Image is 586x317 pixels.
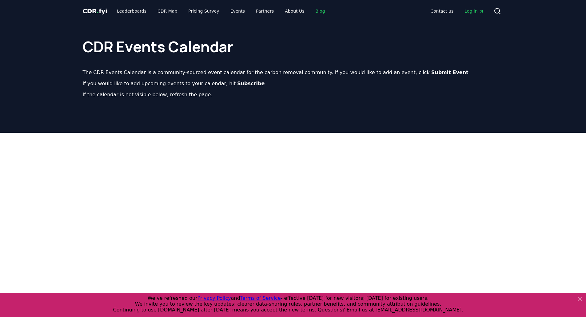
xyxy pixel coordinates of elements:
[237,81,265,86] b: Subscribe
[83,91,504,98] p: If the calendar is not visible below, refresh the page.
[464,8,484,14] span: Log in
[97,7,99,15] span: .
[280,6,309,17] a: About Us
[225,6,250,17] a: Events
[112,6,151,17] a: Leaderboards
[183,6,224,17] a: Pricing Survey
[83,7,107,15] a: CDR.fyi
[425,6,488,17] nav: Main
[83,80,504,87] p: If you would like to add upcoming events to your calendar, hit
[153,6,182,17] a: CDR Map
[112,6,330,17] nav: Main
[460,6,488,17] a: Log in
[311,6,330,17] a: Blog
[251,6,279,17] a: Partners
[83,27,504,54] h1: CDR Events Calendar
[425,6,458,17] a: Contact us
[431,69,468,75] b: Submit Event
[83,7,107,15] span: CDR fyi
[83,69,504,76] p: The CDR Events Calendar is a community-sourced event calendar for the carbon removal community. I...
